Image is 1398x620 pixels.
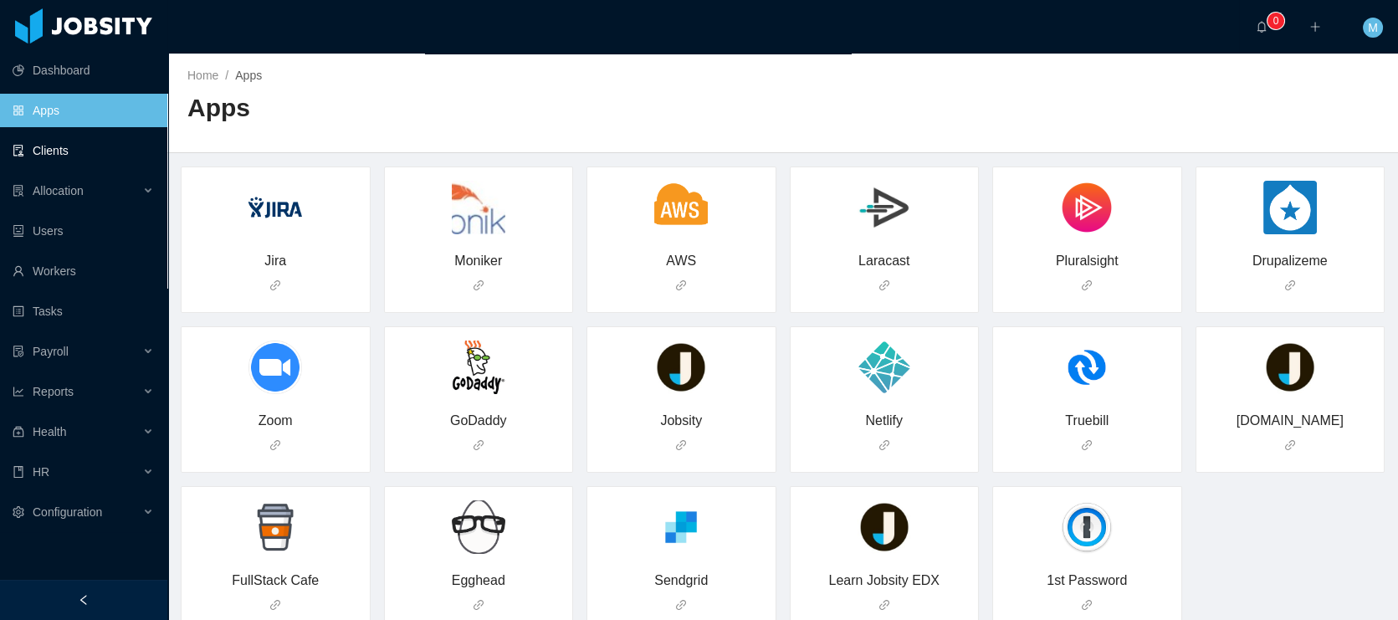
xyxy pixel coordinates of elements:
[1309,21,1321,33] i: icon: plus
[202,251,350,271] div: Jira
[858,341,911,394] img: vDr+F3yr2H82dPOOu+z77u0v7h8xJxNBpKBZCAZSAaSgWQgGUgGkoFkIBlIBpKBZCAZSAaSgWQgGUgGkoFkIBlIBpKBZCAZSA...
[405,411,553,431] div: GoDaddy
[1196,326,1385,473] a: [DOMAIN_NAME]
[33,465,49,479] span: HR
[1060,500,1114,554] img: mjgNGYKgB+gSkZOfKrG6khAAAAABJRU5ErkJggg==
[13,254,154,288] a: icon: userWorkers
[654,500,708,554] img: 2Q==
[269,439,281,451] i: icon: link
[248,500,302,554] img: y9S5VmmTN9jAAAAAElFTkSuQmCC
[384,167,574,313] a: Moniker
[675,279,687,291] i: icon: link
[607,251,755,271] div: AWS
[1196,167,1385,313] a: Drupalizeme
[1013,411,1161,431] div: Truebill
[1368,18,1378,38] span: M
[13,134,154,167] a: icon: auditClients
[202,571,350,591] div: FullStack Cafe
[187,69,218,82] a: Home
[992,326,1182,473] a: Truebill
[13,185,24,197] i: icon: solution
[181,167,371,313] a: Jira
[248,181,302,234] img: 0lZkE4Q6JgSAYJAaCYJAYCIJBYiAIBomBIBgkBoJgkBgIgkFiIAgGiYEgGCQGgmCQGAiCQWIgCAaJgSAYJAaCYJAYCIJBYiAI...
[13,295,154,328] a: icon: profileTasks
[13,506,24,518] i: icon: setting
[1081,439,1093,451] i: icon: link
[1284,279,1296,291] i: icon: link
[586,326,776,473] a: Jobsity
[452,181,505,234] img: 9k=
[248,341,302,394] img: tayrIF0Oj24cOHCYQD1dzolERGV5f8Dui59UqUVYkIAAAAldEVYdGRhdGU6Y3JlYXRlADIwMTYtMDItMTlUMTY6Mzc6MTQtMD...
[452,500,505,554] img: wPu7mxHIW8ouwAAAABJRU5ErkJggg==
[33,345,69,358] span: Payroll
[878,599,890,611] i: icon: link
[473,439,484,451] i: icon: link
[13,386,24,397] i: icon: line-chart
[1263,341,1317,394] img: xuEYf3yjHv8fpvZcyFcbvD4AAAAASUVORK5CYII=
[473,599,484,611] i: icon: link
[1081,279,1093,291] i: icon: link
[1216,411,1365,431] div: [DOMAIN_NAME]
[202,411,350,431] div: Zoom
[811,251,959,271] div: Laracast
[858,181,911,234] img: Z
[1060,341,1114,394] img: Z
[384,326,574,473] a: GoDaddy
[790,326,980,473] a: Netlify
[235,69,262,82] span: Apps
[790,167,980,313] a: Laracast
[33,425,66,438] span: Health
[269,279,281,291] i: icon: link
[33,385,74,398] span: Reports
[13,54,154,87] a: icon: pie-chartDashboard
[675,599,687,611] i: icon: link
[187,91,783,126] h2: Apps
[405,571,553,591] div: Egghead
[811,411,959,431] div: Netlify
[992,167,1182,313] a: Pluralsight
[13,426,24,438] i: icon: medicine-box
[607,571,755,591] div: Sendgrid
[473,279,484,291] i: icon: link
[33,184,84,197] span: Allocation
[225,69,228,82] span: /
[1263,181,1317,234] img: d4gPzPo9svJ989+3hEi4++aGQAAlUkhhMzOSHn6+yNka2lpaWlpaWlpaWlp+RD+AWQvlB93DQC1AAAAAElFTkSuQmCC
[654,181,708,234] img: 2sjqKqqqqqqqqqqqqqqqqqqqqqqqqqqqqqqqqqqqqqqqqqqqqqqqqqqqqqqqqqqqqqqqqqqqqqqqqqqqqpKe3AgAAAAACDI33...
[1013,571,1161,591] div: 1st Password
[654,341,708,394] img: xuEYf3yjHv8fpvZcyFcbvD4AAAAASUVORK5CYII=
[858,500,911,554] img: xuEYf3yjHv8fpvZcyFcbvD4AAAAASUVORK5CYII=
[1013,251,1161,271] div: Pluralsight
[269,599,281,611] i: icon: link
[811,571,959,591] div: Learn Jobsity EDX
[33,505,102,519] span: Configuration
[13,466,24,478] i: icon: book
[586,167,776,313] a: AWS
[1216,251,1365,271] div: Drupalizeme
[878,279,890,291] i: icon: link
[181,326,371,473] a: Zoom
[1060,181,1114,234] img: ZMuzxjgAAAABJRU5ErkJggg==
[1284,439,1296,451] i: icon: link
[1267,13,1284,29] sup: 0
[1256,21,1267,33] i: icon: bell
[13,94,154,127] a: icon: appstoreApps
[878,439,890,451] i: icon: link
[13,214,154,248] a: icon: robotUsers
[405,251,553,271] div: Moniker
[452,341,505,394] img: Z
[13,346,24,357] i: icon: file-protect
[1081,599,1093,611] i: icon: link
[607,411,755,431] div: Jobsity
[675,439,687,451] i: icon: link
